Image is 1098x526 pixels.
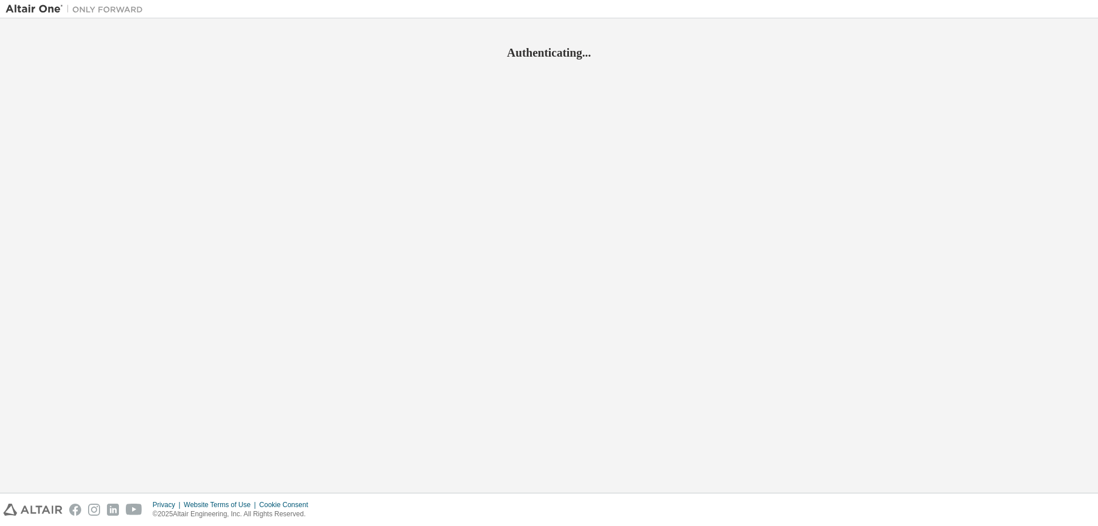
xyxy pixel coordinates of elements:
[6,3,149,15] img: Altair One
[69,504,81,516] img: facebook.svg
[259,500,315,509] div: Cookie Consent
[6,45,1092,60] h2: Authenticating...
[107,504,119,516] img: linkedin.svg
[3,504,62,516] img: altair_logo.svg
[126,504,142,516] img: youtube.svg
[184,500,259,509] div: Website Terms of Use
[153,500,184,509] div: Privacy
[88,504,100,516] img: instagram.svg
[153,509,315,519] p: © 2025 Altair Engineering, Inc. All Rights Reserved.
